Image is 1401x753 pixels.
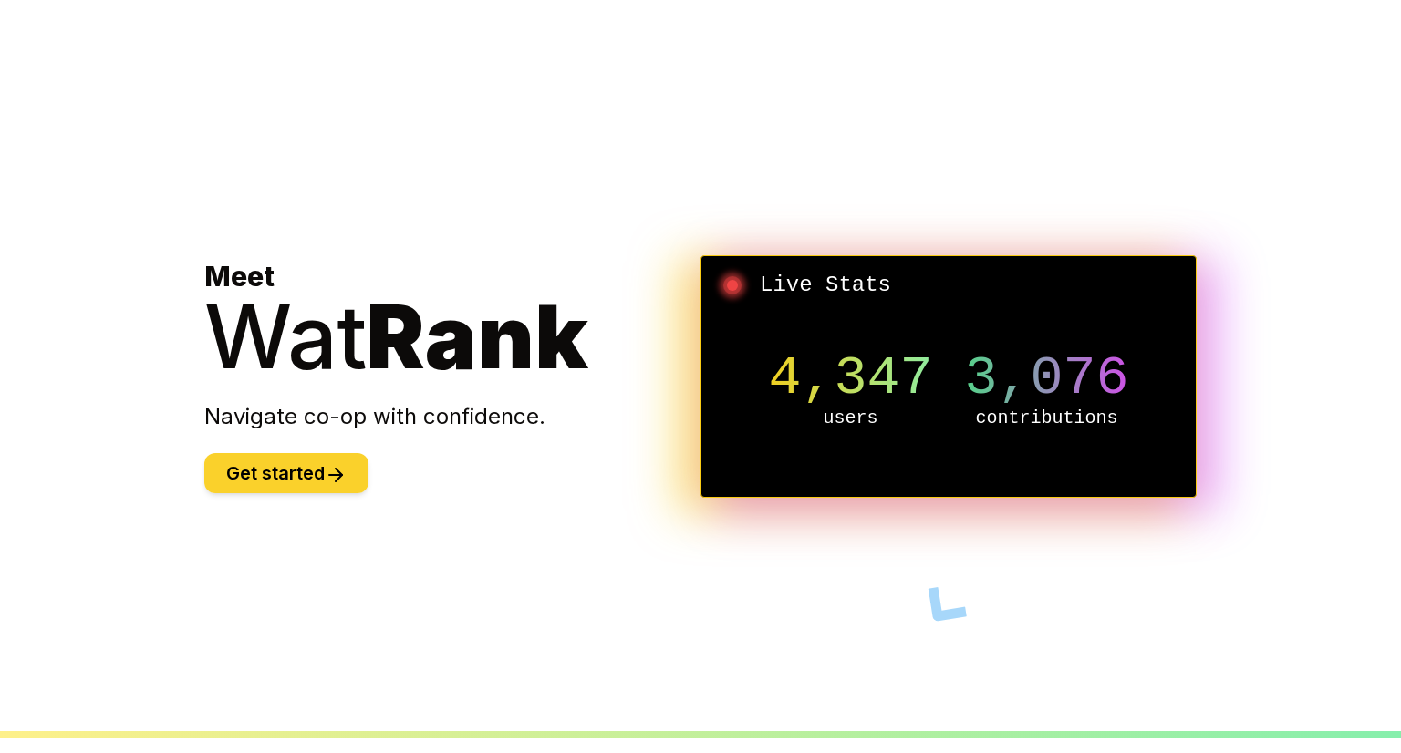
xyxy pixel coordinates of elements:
p: users [752,406,949,431]
button: Get started [204,453,368,493]
p: 3,076 [949,351,1145,406]
h2: Live Stats [716,271,1181,300]
h1: Meet [204,260,700,380]
p: 4,347 [752,351,949,406]
a: Get started [204,465,368,483]
p: contributions [949,406,1145,431]
p: Navigate co-op with confidence. [204,402,700,431]
span: Rank [367,284,588,389]
span: Wat [204,284,367,389]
